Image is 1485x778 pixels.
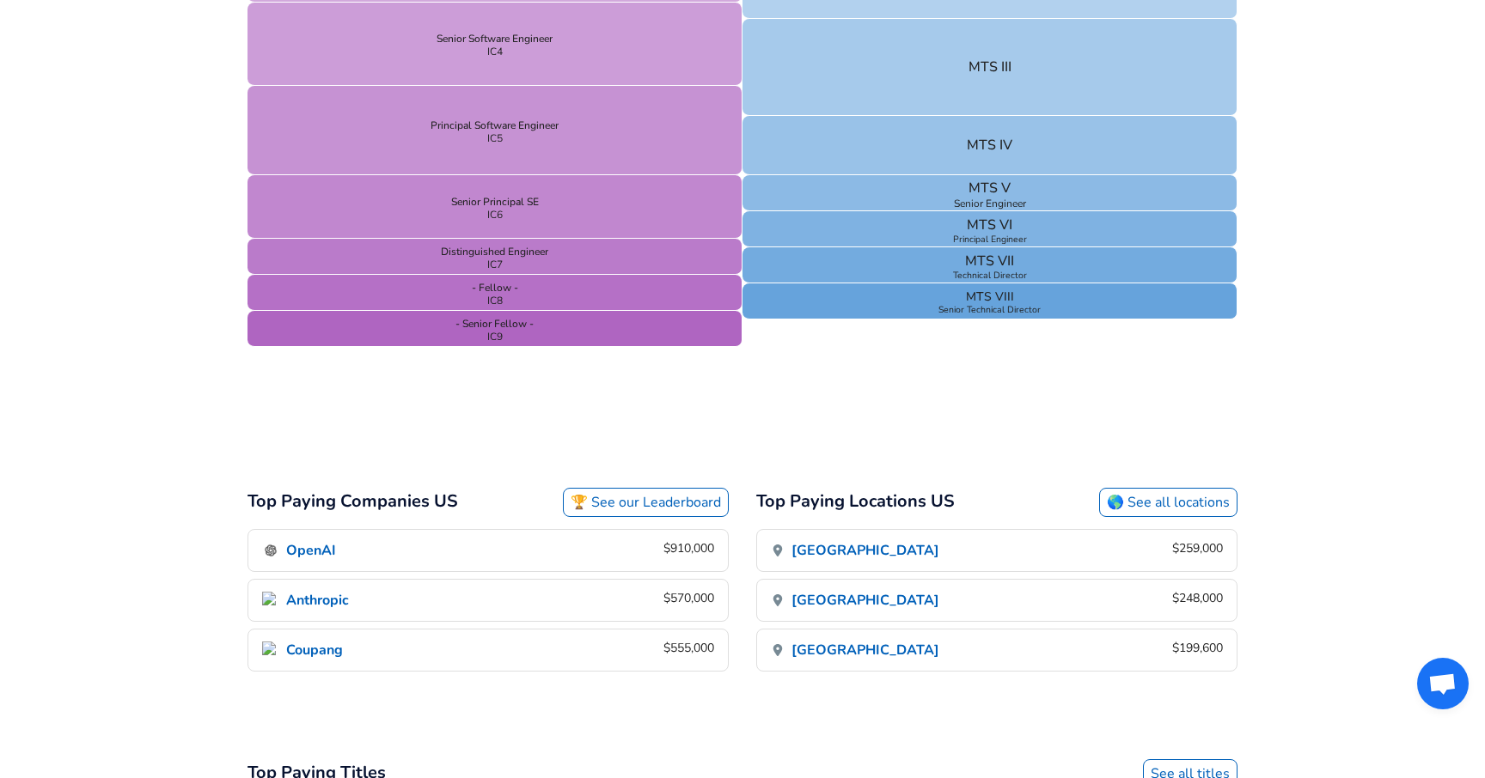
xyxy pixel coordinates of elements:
span: Technical Director [953,271,1027,281]
a: Coupang IconCoupang$555,000 [248,629,728,671]
button: Principal Software EngineerIC5 [247,86,742,174]
h2: Top Paying Companies US [247,488,458,517]
span: Principal Engineer [953,235,1027,245]
img: Anthropic Icon [262,592,279,609]
div: $248,000 [1172,590,1223,611]
a: 🌎 See all locations [1099,488,1237,517]
p: MTS VI [967,215,1012,235]
p: Senior Principal SE [451,194,539,210]
button: MTS VIPrincipal Engineer [742,211,1237,247]
img: OpenAI Icon [262,542,279,559]
div: $199,600 [1172,640,1223,660]
button: - Senior Fellow -IC9 [247,311,742,347]
p: MTS IV [967,135,1012,155]
span: IC8 [487,295,503,306]
button: Senior Software EngineerIC4 [247,3,742,86]
p: MTS V [969,178,1011,198]
button: Senior Principal SEIC6 [247,175,742,240]
a: Anthropic IconAnthropic$570,000 [248,580,728,621]
button: MTS VSenior Engineer [742,175,1237,211]
div: $555,000 [663,640,714,660]
span: Senior Technical Director [938,306,1041,315]
span: Senior Engineer [954,198,1026,209]
p: Anthropic [286,590,349,611]
span: IC6 [487,210,503,220]
span: IC4 [487,46,503,57]
div: $910,000 [663,540,714,561]
a: OpenAI IconOpenAI$910,000 [248,530,728,571]
p: MTS III [969,57,1011,77]
button: Distinguished EngineerIC7 [247,239,742,275]
p: [GEOGRAPHIC_DATA] [791,540,939,561]
p: - Senior Fellow - [455,316,534,331]
button: MTS VIITechnical Director [742,247,1237,283]
img: Coupang Icon [262,641,279,659]
p: Senior Software Engineer [437,31,553,46]
p: OpenAI [286,540,336,561]
p: Principal Software Engineer [431,118,559,133]
button: MTS III [742,19,1237,116]
p: Coupang [286,640,343,660]
p: [GEOGRAPHIC_DATA] [791,640,939,660]
p: MTS VIII [966,288,1014,306]
button: MTS VIIISenior Technical Director [742,283,1237,319]
p: Distinguished Engineer [441,244,548,259]
span: IC7 [487,259,503,270]
button: - Fellow -IC8 [247,275,742,311]
p: - Fellow - [472,280,518,295]
a: [GEOGRAPHIC_DATA]$199,600 [757,629,1237,671]
span: IC9 [487,331,503,342]
div: $570,000 [663,590,714,611]
a: [GEOGRAPHIC_DATA]$248,000 [757,580,1237,621]
div: Open chat [1417,658,1469,709]
p: MTS VII [965,251,1014,271]
span: IC5 [487,133,503,143]
a: 🏆 See our Leaderboard [563,488,729,517]
a: [GEOGRAPHIC_DATA]$259,000 [757,530,1237,571]
h2: Top Paying Locations US [756,488,955,517]
div: $259,000 [1172,540,1223,561]
p: [GEOGRAPHIC_DATA] [791,590,939,611]
button: MTS IV [742,116,1237,175]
